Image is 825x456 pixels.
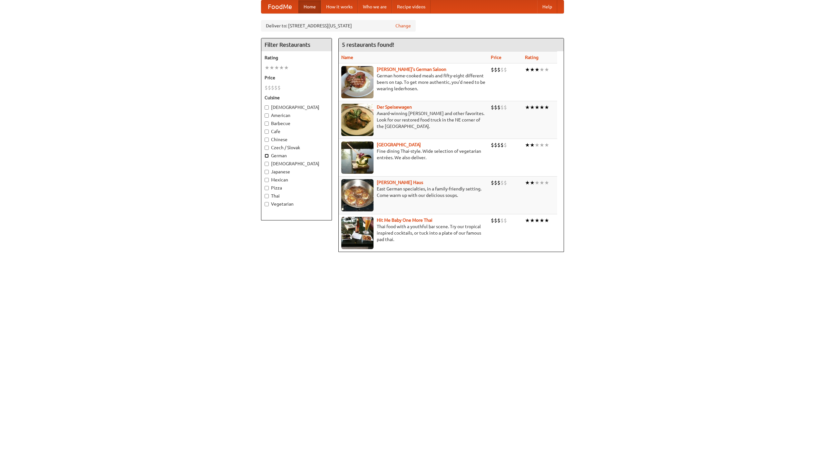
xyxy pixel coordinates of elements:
p: German home-cooked meals and fifty-eight different beers on tap. To get more authentic, you'd nee... [341,73,486,92]
li: $ [500,179,504,186]
li: $ [491,141,494,149]
li: ★ [544,66,549,73]
a: [PERSON_NAME] Haus [377,180,423,185]
img: esthers.jpg [341,66,374,98]
li: $ [497,141,500,149]
a: Who we are [358,0,392,13]
a: Change [395,23,411,29]
li: ★ [265,64,269,71]
h5: Rating [265,54,328,61]
label: Mexican [265,177,328,183]
label: Chinese [265,136,328,143]
li: ★ [544,104,549,111]
input: Barbecue [265,121,269,126]
li: $ [494,104,497,111]
li: $ [271,84,274,91]
li: $ [504,217,507,224]
input: Thai [265,194,269,198]
a: Der Speisewagen [377,104,412,110]
li: $ [491,217,494,224]
li: $ [500,217,504,224]
li: $ [491,179,494,186]
li: $ [491,66,494,73]
li: $ [494,66,497,73]
li: $ [494,179,497,186]
input: Vegetarian [265,202,269,206]
li: $ [504,179,507,186]
li: ★ [525,104,530,111]
p: Award-winning [PERSON_NAME] and other favorites. Look for our restored food truck in the NE corne... [341,110,486,130]
li: ★ [525,141,530,149]
input: Cafe [265,130,269,134]
li: ★ [539,217,544,224]
li: $ [494,141,497,149]
a: Hit Me Baby One More Thai [377,218,432,223]
li: ★ [279,64,284,71]
li: $ [277,84,281,91]
a: FoodMe [261,0,298,13]
li: $ [504,104,507,111]
li: ★ [539,179,544,186]
li: ★ [530,141,535,149]
li: ★ [539,104,544,111]
li: ★ [544,179,549,186]
li: $ [265,84,268,91]
li: $ [494,217,497,224]
li: ★ [284,64,289,71]
label: Czech / Slovak [265,144,328,151]
li: ★ [544,141,549,149]
img: satay.jpg [341,141,374,174]
a: Recipe videos [392,0,431,13]
li: $ [504,141,507,149]
a: [GEOGRAPHIC_DATA] [377,142,421,147]
li: $ [497,104,500,111]
input: Czech / Slovak [265,146,269,150]
input: Chinese [265,138,269,142]
li: $ [497,217,500,224]
input: Mexican [265,178,269,182]
li: ★ [530,104,535,111]
p: East German specialties, in a family-friendly setting. Come warm up with our delicious soups. [341,186,486,199]
label: Pizza [265,185,328,191]
h5: Price [265,74,328,81]
li: ★ [525,217,530,224]
input: Japanese [265,170,269,174]
li: ★ [274,64,279,71]
li: ★ [269,64,274,71]
li: ★ [539,66,544,73]
label: Vegetarian [265,201,328,207]
li: ★ [525,179,530,186]
p: Fine dining Thai-style. Wide selection of vegetarian entrées. We also deliver. [341,148,486,161]
a: Home [298,0,321,13]
ng-pluralize: 5 restaurants found! [342,42,394,48]
label: Cafe [265,128,328,135]
a: How it works [321,0,358,13]
input: [DEMOGRAPHIC_DATA] [265,105,269,110]
li: ★ [539,141,544,149]
li: ★ [525,66,530,73]
a: Help [537,0,557,13]
label: [DEMOGRAPHIC_DATA] [265,104,328,111]
li: ★ [535,141,539,149]
li: ★ [530,66,535,73]
a: Name [341,55,353,60]
a: Rating [525,55,539,60]
label: [DEMOGRAPHIC_DATA] [265,160,328,167]
h5: Cuisine [265,94,328,101]
li: ★ [530,217,535,224]
a: Price [491,55,501,60]
img: kohlhaus.jpg [341,179,374,211]
li: $ [504,66,507,73]
label: Barbecue [265,120,328,127]
li: $ [500,66,504,73]
a: [PERSON_NAME]'s German Saloon [377,67,446,72]
li: ★ [544,217,549,224]
li: ★ [535,179,539,186]
li: $ [274,84,277,91]
label: American [265,112,328,119]
li: $ [268,84,271,91]
li: $ [497,66,500,73]
input: German [265,154,269,158]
